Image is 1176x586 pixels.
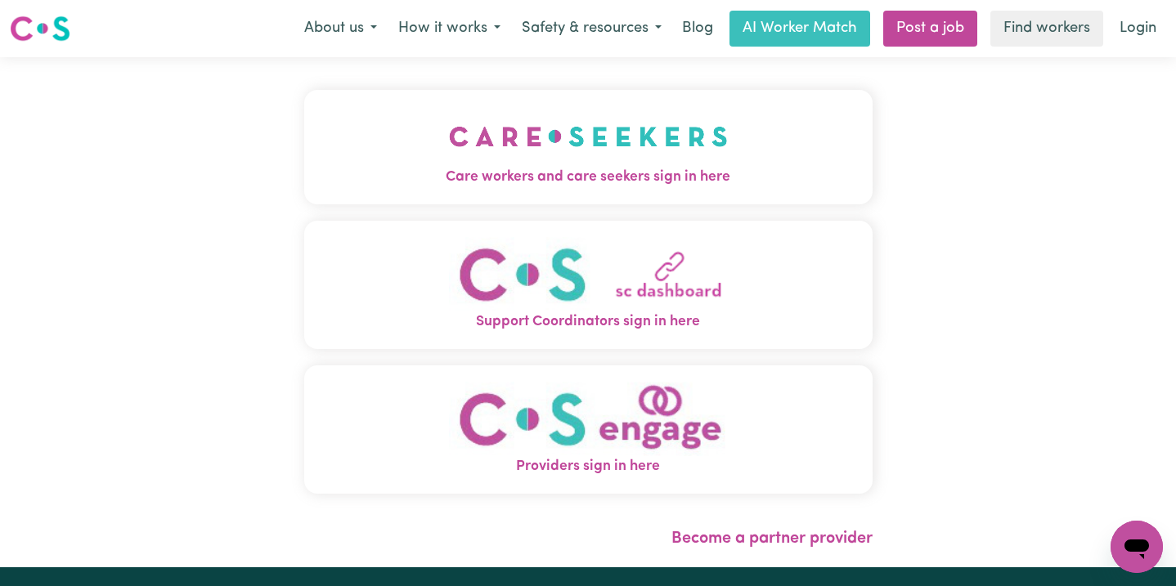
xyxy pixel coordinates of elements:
[388,11,511,46] button: How it works
[1110,11,1166,47] a: Login
[729,11,870,47] a: AI Worker Match
[883,11,977,47] a: Post a job
[304,365,873,494] button: Providers sign in here
[304,221,873,349] button: Support Coordinators sign in here
[10,10,70,47] a: Careseekers logo
[304,167,873,188] span: Care workers and care seekers sign in here
[10,14,70,43] img: Careseekers logo
[294,11,388,46] button: About us
[990,11,1103,47] a: Find workers
[671,530,873,547] a: Become a partner provider
[304,456,873,477] span: Providers sign in here
[1111,521,1163,573] iframe: Button to launch messaging window
[304,311,873,333] span: Support Coordinators sign in here
[672,11,723,47] a: Blog
[304,90,873,204] button: Care workers and care seekers sign in here
[511,11,672,46] button: Safety & resources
